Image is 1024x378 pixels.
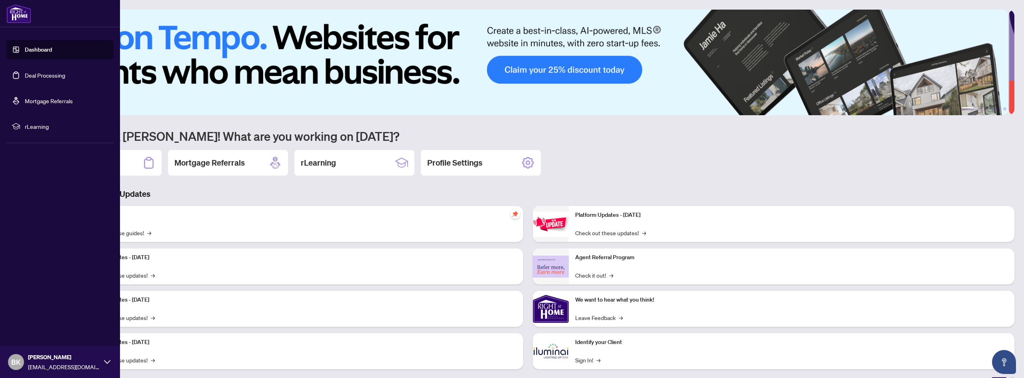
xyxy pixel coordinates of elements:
p: Platform Updates - [DATE] [575,211,1008,220]
img: Slide 0 [42,10,1008,115]
p: We want to hear what you think! [575,296,1008,304]
a: Check it out!→ [575,271,613,280]
span: → [151,313,155,322]
p: Platform Updates - [DATE] [84,338,517,347]
a: Check out these updates!→ [575,228,646,237]
img: Platform Updates - June 23, 2025 [533,212,569,237]
p: Agent Referral Program [575,253,1008,262]
span: [PERSON_NAME] [28,353,100,362]
a: Deal Processing [25,72,65,79]
h3: Brokerage & Industry Updates [42,188,1014,200]
button: Open asap [992,350,1016,374]
button: 6 [1003,107,1006,110]
span: rLearning [25,122,108,131]
span: → [596,356,600,364]
span: BK [11,356,21,368]
h2: rLearning [301,157,336,168]
a: Sign In!→ [575,356,600,364]
span: → [151,271,155,280]
button: 3 [984,107,987,110]
span: → [609,271,613,280]
img: We want to hear what you think! [533,291,569,327]
img: Agent Referral Program [533,256,569,278]
a: Dashboard [25,46,52,53]
img: logo [6,4,31,23]
span: → [151,356,155,364]
a: Mortgage Referrals [25,97,73,104]
img: Identify your Client [533,333,569,369]
p: Platform Updates - [DATE] [84,253,517,262]
button: 4 [990,107,994,110]
p: Identify your Client [575,338,1008,347]
h2: Mortgage Referrals [174,157,245,168]
button: 1 [962,107,974,110]
h2: Profile Settings [427,157,482,168]
p: Platform Updates - [DATE] [84,296,517,304]
span: → [619,313,623,322]
button: 2 [978,107,981,110]
a: Leave Feedback→ [575,313,623,322]
h1: Welcome back [PERSON_NAME]! What are you working on [DATE]? [42,128,1014,144]
p: Self-Help [84,211,517,220]
span: pushpin [510,209,520,219]
span: → [642,228,646,237]
span: [EMAIL_ADDRESS][DOMAIN_NAME] [28,362,100,371]
span: → [147,228,151,237]
button: 5 [997,107,1000,110]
